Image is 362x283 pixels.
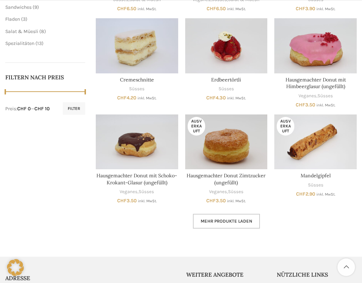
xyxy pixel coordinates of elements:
[274,93,357,99] div: ,
[316,192,335,197] small: inkl. MwSt.
[185,114,268,170] a: Hausgemachter Donut Zimtzucker (ungefüllt)
[317,93,333,99] a: Süsses
[277,117,294,136] span: Ausverkauft
[206,198,226,204] bdi: 3.50
[117,6,127,12] span: CHF
[188,117,205,136] span: Ausverkauft
[34,106,50,112] span: CHF 10
[296,6,305,12] span: CHF
[277,271,357,278] h5: Nützliche Links
[206,95,216,101] span: CHF
[296,6,315,12] bdi: 3.90
[228,189,243,195] a: Süsses
[138,96,156,100] small: inkl. MwSt.
[227,199,246,203] small: inkl. MwSt.
[139,189,154,195] a: Süsses
[5,105,50,112] div: Preis: —
[120,189,138,195] a: Veganes
[120,77,154,83] a: Cremeschnitte
[207,6,226,12] bdi: 6.50
[296,102,305,108] span: CHF
[193,214,260,229] a: Mehr Produkte laden
[5,4,32,10] a: Sandwiches
[219,86,234,92] a: Süsses
[96,172,177,186] a: Hausgemachter Donut mit Schoko-Krokant-Glasur (ungefüllt)
[227,7,246,11] small: inkl. MwSt.
[206,198,216,204] span: CHF
[117,198,137,204] bdi: 3.50
[117,198,127,204] span: CHF
[138,7,156,11] small: inkl. MwSt.
[337,258,355,276] a: Scroll to top button
[117,95,127,101] span: CHF
[201,218,252,224] span: Mehr Produkte laden
[316,103,335,107] small: inkl. MwSt.
[96,189,178,195] div: ,
[308,182,323,189] a: Süsses
[138,199,157,203] small: inkl. MwSt.
[209,189,227,195] a: Veganes
[186,271,266,278] h5: Weitere Angebote
[296,191,306,197] span: CHF
[5,73,85,81] h5: Filtern nach Preis
[96,18,178,73] a: Cremeschnitte
[301,172,331,179] a: Mandelgipfel
[206,95,226,101] bdi: 4.30
[37,40,42,46] span: 13
[187,172,266,186] a: Hausgemachter Donut Zimtzucker (ungefüllt)
[41,28,44,34] span: 8
[207,6,216,12] span: CHF
[117,95,136,101] bdi: 4.20
[117,6,136,12] bdi: 6.50
[274,18,357,73] a: Hausgemachter Donut mit Himbeerglasur (ungefüllt)
[17,106,31,112] span: CHF 0
[316,7,335,11] small: inkl. MwSt.
[5,16,20,22] a: Fladen
[296,191,315,197] bdi: 2.90
[96,114,178,170] a: Hausgemachter Donut mit Schoko-Krokant-Glasur (ungefüllt)
[63,102,85,115] button: Filter
[274,114,357,170] a: Mandelgipfel
[211,77,241,83] a: Erdbeertörtli
[5,28,38,34] a: Salat & Müesli
[129,86,145,92] a: Süsses
[185,189,268,195] div: ,
[5,40,34,46] a: Spezialitäten
[227,96,246,100] small: inkl. MwSt.
[286,77,346,90] a: Hausgemachter Donut mit Himbeerglasur (ungefüllt)
[34,4,37,10] span: 9
[299,93,316,99] a: Veganes
[23,16,26,22] span: 3
[296,102,315,108] bdi: 3.50
[185,18,268,73] a: Erdbeertörtli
